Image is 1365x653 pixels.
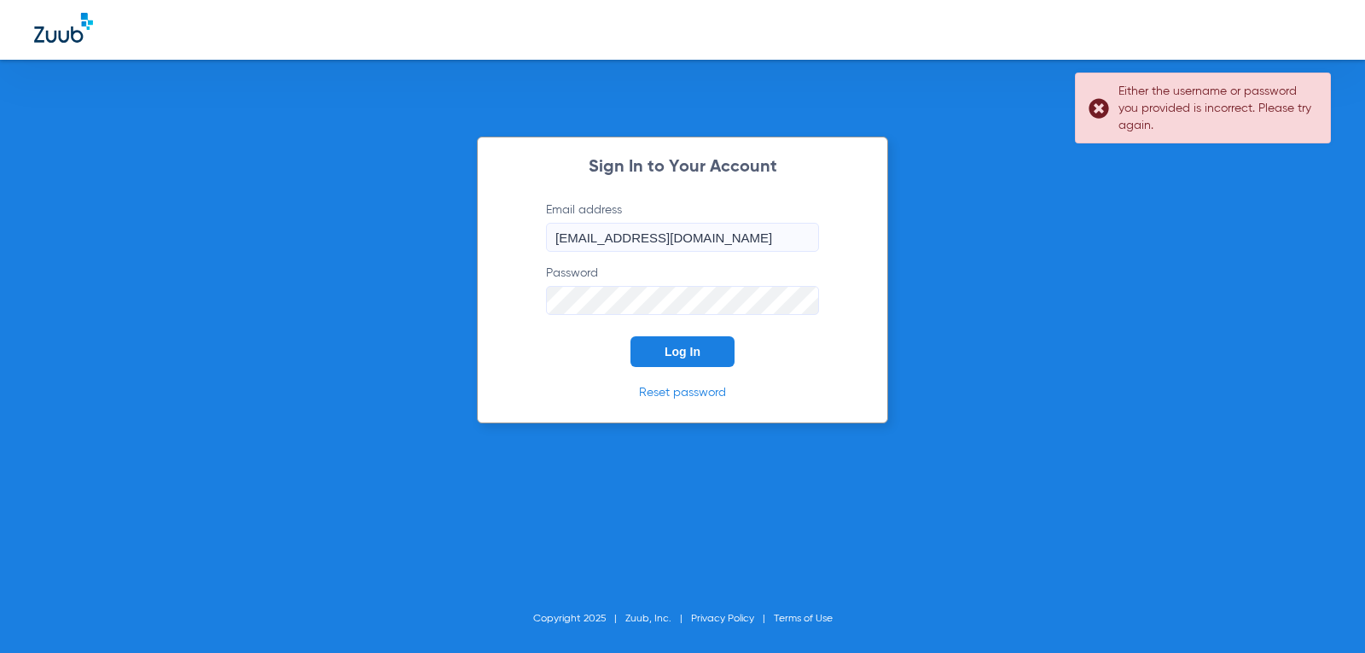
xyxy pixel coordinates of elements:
a: Terms of Use [774,614,833,624]
img: Zuub Logo [34,13,93,43]
li: Zuub, Inc. [625,610,691,627]
div: Either the username or password you provided is incorrect. Please try again. [1118,83,1316,134]
label: Password [546,265,819,315]
a: Privacy Policy [691,614,754,624]
button: Log In [630,336,735,367]
label: Email address [546,201,819,252]
h2: Sign In to Your Account [520,159,845,176]
span: Log In [665,345,700,359]
input: Email address [546,223,819,252]
input: Password [546,286,819,315]
li: Copyright 2025 [533,610,625,627]
a: Reset password [639,387,726,399]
